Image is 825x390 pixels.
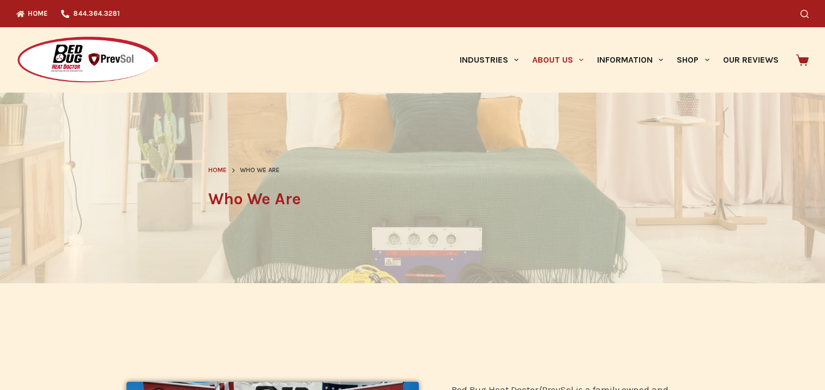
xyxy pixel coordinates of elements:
a: Home [208,165,227,176]
a: Information [591,27,670,93]
span: Home [208,166,227,174]
button: Search [800,10,809,18]
h1: Who We Are [208,187,617,211]
span: Who We Are [240,165,280,176]
nav: Primary [453,27,785,93]
a: Industries [453,27,525,93]
a: Shop [670,27,716,93]
img: Prevsol/Bed Bug Heat Doctor [16,36,159,84]
a: About Us [525,27,590,93]
a: Our Reviews [716,27,785,93]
